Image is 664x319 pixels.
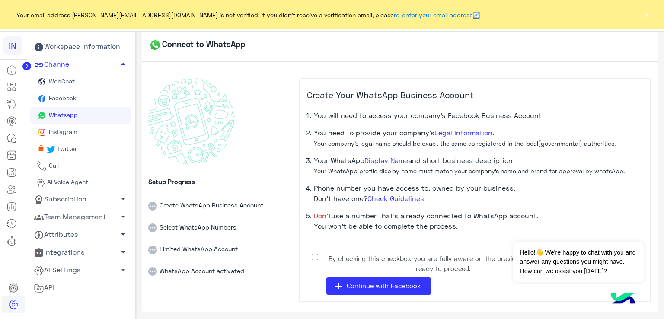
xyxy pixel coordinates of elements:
a: Subscription [30,190,131,208]
a: Workspace Information [30,38,131,56]
span: Your WhatsApp and short business description [314,156,625,175]
span: Phone number you have access to, owned by your business. Don’t have one? [314,184,515,202]
span: Twitter [56,145,77,152]
span: Call [47,162,59,169]
a: Legal Information [434,128,492,137]
a: Twitter [30,141,131,158]
span: arrow_drop_down [118,194,128,204]
span: Don’t [314,211,331,220]
button: × [642,10,651,19]
a: Attributes [30,226,131,243]
a: Integrations [30,244,131,262]
li: Limited WhatsApp Account [148,232,292,254]
a: Team Management [30,208,131,226]
div: IN [3,36,22,55]
span: API [34,282,54,293]
span: WebChat [47,77,75,85]
li: Create WhatsApp Business Account [148,188,292,211]
a: Channel [30,56,131,73]
span: arrow_drop_down [118,229,128,239]
span: arrow_drop_up [118,59,128,69]
span: Instagram [47,128,77,135]
span: use a number that’s already connected to WhatsApp account. You won’t be able to complete the proc... [314,211,538,230]
a: WebChat [30,73,131,90]
a: Display Name [364,156,408,164]
span: You need to provide your company’s . [314,128,616,147]
span: arrow_drop_down [118,247,128,257]
span: Hello!👋 We're happy to chat with you and answer any questions you might have. How can we assist y... [513,242,643,282]
a: re-enter your email address [394,11,472,19]
a: Instagram [30,124,131,141]
small: Your company’s legal name should be exact the same as registered in the local(governmental) autho... [314,140,616,147]
small: Your WhatsApp profile display name must match your company’s name and brand for approval by whats... [314,167,625,175]
a: API [30,279,131,297]
h6: Setup Progress [148,178,292,185]
i: add [333,281,344,291]
a: Facebook [30,90,131,107]
a: AI Settings [30,262,131,279]
h5: Create Your WhatsApp Business Account [307,89,643,107]
a: Check Guidelines. [367,194,426,202]
input: By checking this checkbox you are fully aware on the previous points and ready to proceed. [312,254,318,260]
a: AI Voice Agent [30,175,131,191]
span: You will need to access your company’s Facebook Business Account [314,111,542,119]
span: Continue with Facebook [347,282,421,290]
span: By checking this checkbox you are fully aware on the previous points and ready to proceed. [325,254,561,273]
span: AI Voice Agent [45,178,88,185]
span: Whatsapp [47,111,78,118]
h5: Connect to WhatsApp [148,38,245,52]
span: arrow_drop_down [118,211,128,222]
button: addContinue with Facebook [326,277,431,295]
span: Facebook [47,94,77,102]
a: Whatsapp [30,107,131,124]
li: Select WhatsApp Numbers [148,211,292,233]
span: arrow_drop_down [118,265,128,275]
li: WhatsApp Account activated [148,254,292,276]
span: Your email address [PERSON_NAME][EMAIL_ADDRESS][DOMAIN_NAME] is not verified, if you didn't recei... [16,10,480,19]
a: Call [30,158,131,175]
img: hulul-logo.png [608,284,638,315]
